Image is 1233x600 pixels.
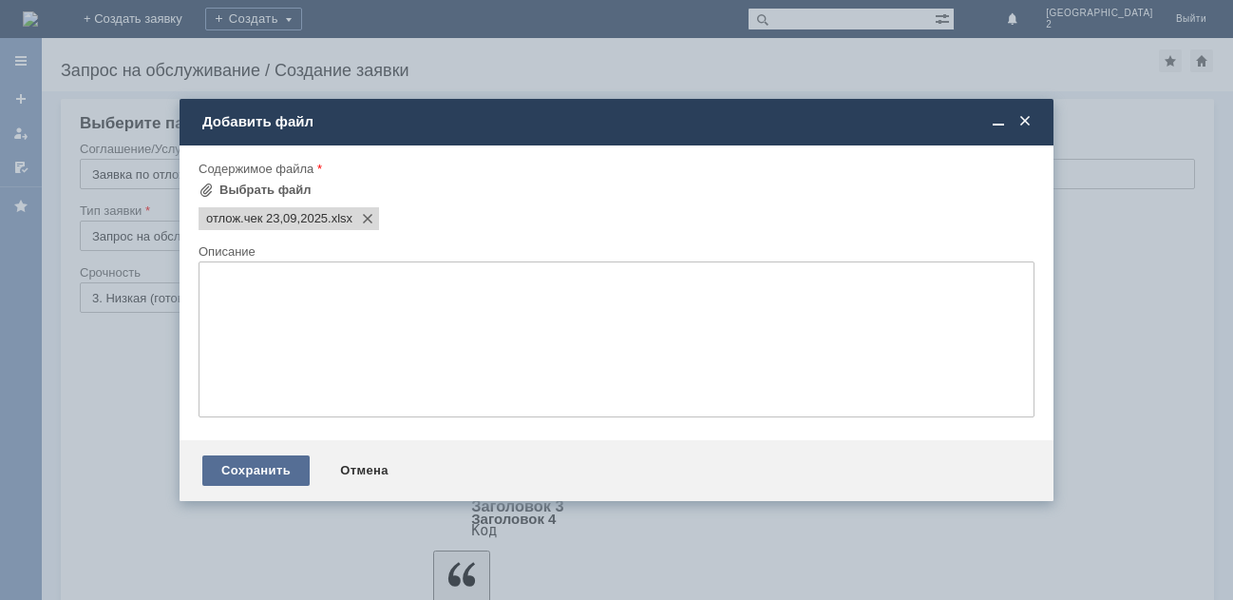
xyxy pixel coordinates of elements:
span: Свернуть (Ctrl + M) [989,113,1008,130]
div: Содержимое файла [199,163,1031,175]
div: Описание [199,245,1031,258]
span: отлож.чек 23,09,2025.xlsx [328,211,352,226]
span: Закрыть [1015,113,1034,130]
div: Добавить файл [202,113,1034,130]
div: Выбрать файл [219,183,312,198]
span: отлож.чек 23,09,2025.xlsx [206,211,328,226]
div: Добрый вечер ! [PERSON_NAME] Прошу удалить отлож.чек во вложении [8,8,277,38]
